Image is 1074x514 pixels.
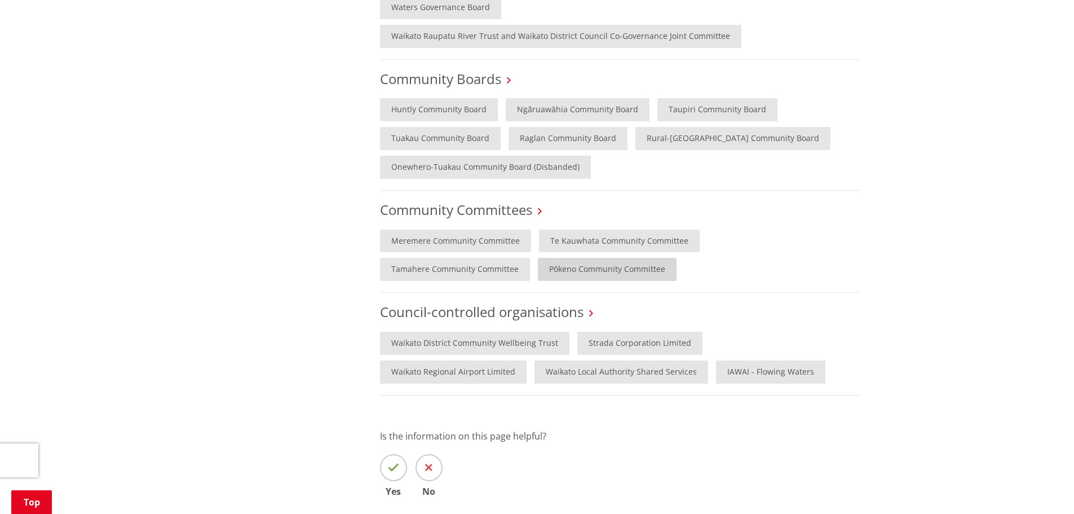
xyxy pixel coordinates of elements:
a: Pōkeno Community Committee [538,258,677,281]
span: Yes [380,487,407,496]
a: Raglan Community Board [509,127,627,150]
a: Onewhero-Tuakau Community Board (Disbanded) [380,156,591,179]
a: Waikato Raupatu River Trust and Waikato District Council Co-Governance Joint Committee [380,25,741,48]
a: Strada Corporation Limited [577,332,702,355]
a: Waikato Regional Airport Limited [380,361,527,384]
a: Community Boards [380,69,501,88]
span: No [416,487,443,496]
a: Waikato District Community Wellbeing Trust [380,332,569,355]
a: IAWAI - Flowing Waters [716,361,825,384]
a: Huntly Community Board [380,98,498,121]
a: Waikato Local Authority Shared Services [534,361,708,384]
a: Tamahere Community Committee [380,258,530,281]
a: Tuakau Community Board [380,127,501,150]
p: Is the information on this page helpful? [380,429,860,443]
iframe: Messenger Launcher [1022,467,1063,507]
a: Community Committees [380,200,532,219]
a: Taupiri Community Board [657,98,777,121]
a: Rural-[GEOGRAPHIC_DATA] Community Board [635,127,830,150]
a: Te Kauwhata Community Committee [539,230,700,253]
a: Top [11,490,52,514]
a: Ngāruawāhia Community Board [506,98,649,121]
a: Meremere Community Committee [380,230,531,253]
a: Council-controlled organisations [380,302,584,321]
